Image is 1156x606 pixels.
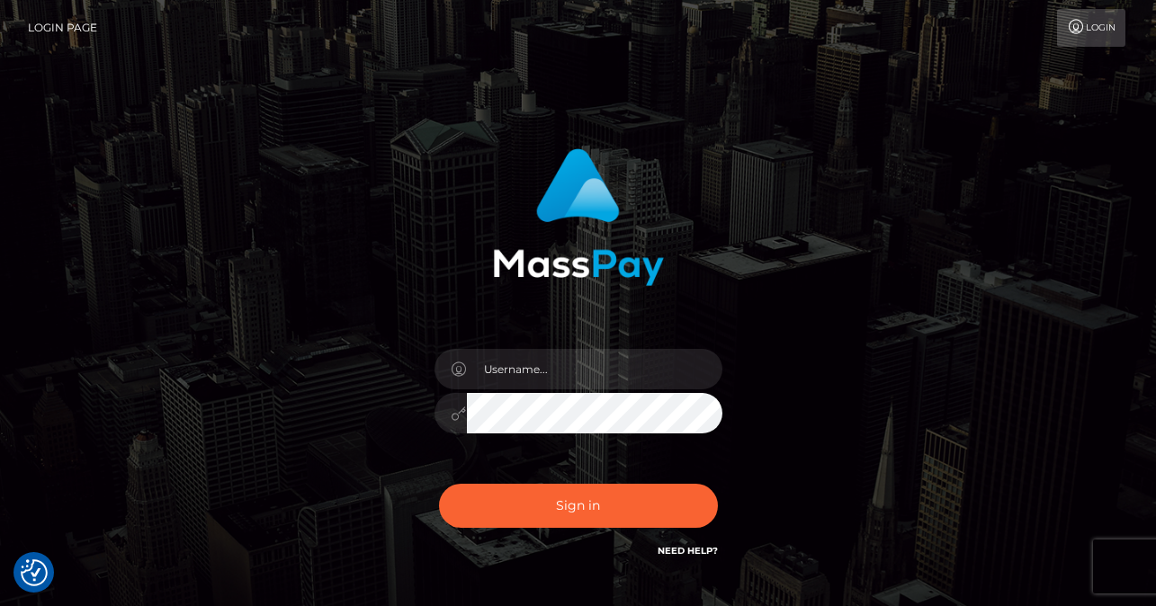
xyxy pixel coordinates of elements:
[467,349,722,389] input: Username...
[1057,9,1125,47] a: Login
[439,484,718,528] button: Sign in
[21,559,48,586] button: Consent Preferences
[658,545,718,557] a: Need Help?
[21,559,48,586] img: Revisit consent button
[28,9,97,47] a: Login Page
[493,148,664,286] img: MassPay Login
